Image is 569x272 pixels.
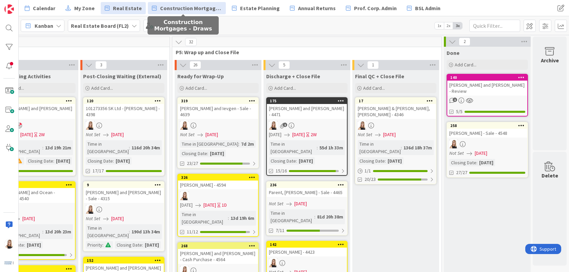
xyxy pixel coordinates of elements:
[84,182,164,203] div: 9[PERSON_NAME] and [PERSON_NAME] - Sale - 4315
[317,144,318,151] span: :
[54,157,72,165] div: [DATE]
[178,243,258,264] div: 268[PERSON_NAME] and [PERSON_NAME] - Cash Purchase - 4564
[286,2,340,14] a: Annual Returns
[190,61,201,69] span: 26
[270,242,347,247] div: 142
[541,56,559,64] div: Archive
[276,227,284,234] span: 7/11
[181,99,258,103] div: 319
[185,38,197,46] span: 32
[178,181,258,189] div: [PERSON_NAME] - 4594
[449,159,476,166] div: Closing Date
[447,81,527,96] div: [PERSON_NAME] and [PERSON_NAME] - Review
[178,243,258,249] div: 268
[26,157,53,165] div: Closing Date
[354,4,397,12] span: Prof. Corp. Admin
[148,2,226,14] a: Construction Mortgages - Draws
[180,121,189,130] img: DB
[356,98,436,119] div: 17[PERSON_NAME] & [PERSON_NAME], [PERSON_NAME] - 4346
[180,140,238,148] div: Time in [GEOGRAPHIC_DATA]
[53,157,54,165] span: :
[160,4,222,12] span: Construction Mortgages - Draws
[315,213,345,221] div: 81d 20h 38m
[269,140,317,155] div: Time in [GEOGRAPHIC_DATA]
[178,249,258,264] div: [PERSON_NAME] and [PERSON_NAME] - Cash Purchase - 4564
[101,2,146,14] a: Real Estate
[86,140,129,155] div: Time in [GEOGRAPHIC_DATA]
[356,98,436,104] div: 17
[267,121,347,130] div: DB
[129,144,130,151] span: :
[435,22,444,29] span: 1x
[83,181,164,251] a: 9[PERSON_NAME] and [PERSON_NAME] - Sale - 4315DBNot Set[DATE]Time in [GEOGRAPHIC_DATA]:190d 13h 3...
[4,239,14,249] img: DB
[267,104,347,119] div: [PERSON_NAME] and [PERSON_NAME] - 4471
[84,188,164,203] div: [PERSON_NAME] and [PERSON_NAME] - Sale - 4315
[102,241,103,249] span: :
[91,85,113,91] span: Add Card...
[447,123,527,138] div: 258[PERSON_NAME] - Sale - 4548
[355,97,436,184] a: 17[PERSON_NAME] & [PERSON_NAME], [PERSON_NAME] - 4346DBNot Set[DATE]Time in [GEOGRAPHIC_DATA]:136...
[270,183,347,187] div: 236
[86,157,113,165] div: Closing Date
[24,241,25,249] span: :
[228,2,284,14] a: Estate Planning
[180,191,189,200] img: DB
[266,73,320,80] span: Discharge + Close File
[84,182,164,188] div: 9
[84,257,164,264] div: 152
[403,2,445,14] a: BSL Admin
[86,131,100,138] i: Not Set
[180,150,207,157] div: Closing Date
[415,4,440,12] span: BSL Admin
[266,181,348,235] a: 236Parent, [PERSON_NAME] - Sale - 4465Not Set[DATE]Time in [GEOGRAPHIC_DATA]:81d 20h 38m7/11
[267,242,347,256] div: 142[PERSON_NAME] - 4423
[447,122,528,177] a: 258[PERSON_NAME] - Sale - 4548DBNot Set[DATE]Closing Date:[DATE]27/27
[86,241,102,249] div: Priority
[456,108,463,115] span: 5/5
[42,144,43,151] span: :
[476,159,477,166] span: :
[475,150,487,157] span: [DATE]
[229,214,256,222] div: 13d 19h 6m
[178,104,258,119] div: [PERSON_NAME] and Ievgen - Sale - 4639
[83,97,164,176] a: 120101273356 SK Ltd - [PERSON_NAME] - 4398DBNot Set[DATE]Time in [GEOGRAPHIC_DATA]:116d 20h 34mCl...
[61,2,99,14] a: My Zone
[114,157,132,165] div: [DATE]
[359,99,436,103] div: 17
[203,202,216,209] span: [DATE]
[181,175,258,180] div: 326
[447,75,527,81] div: 140
[449,150,464,156] i: Not Set
[115,241,142,249] div: Closing Date
[83,73,161,80] span: Post-Closing Waiting (External)
[450,123,527,128] div: 258
[228,214,229,222] span: :
[93,167,104,174] span: 17/17
[444,22,453,29] span: 2x
[447,49,459,56] span: Done
[130,228,162,235] div: 190d 13h 34m
[363,85,385,91] span: Add Card...
[358,157,385,165] div: Closing Date
[130,144,162,151] div: 116d 20h 34m
[207,150,208,157] span: :
[177,174,259,237] a: 326[PERSON_NAME] - 4594DB[DATE][DATE]1DTime in [GEOGRAPHIC_DATA]:13d 19h 6m11/12
[178,174,258,189] div: 326[PERSON_NAME] - 4594
[187,160,198,167] span: 23/27
[238,140,239,148] span: :
[269,209,314,224] div: Time in [GEOGRAPHIC_DATA]
[447,140,527,148] div: DB
[43,144,73,151] div: 13d 19h 21m
[365,176,376,183] span: 20/23
[222,202,227,209] div: 1D
[86,215,100,222] i: Not Set
[318,144,345,151] div: 55d 1h 33m
[267,182,347,188] div: 236
[269,121,278,130] img: DB
[95,61,107,69] span: 3
[447,74,528,117] a: 140[PERSON_NAME] and [PERSON_NAME] - Review5/5
[86,224,129,239] div: Time in [GEOGRAPHIC_DATA]
[39,131,45,138] div: 2W
[84,98,164,104] div: 120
